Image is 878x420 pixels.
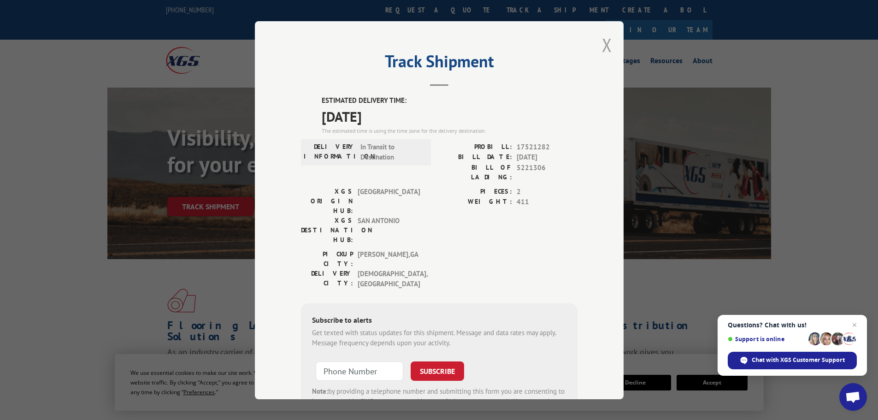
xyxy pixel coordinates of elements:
label: WEIGHT: [439,197,512,207]
span: [GEOGRAPHIC_DATA] [358,186,420,215]
button: SUBSCRIBE [411,361,464,380]
label: DELIVERY CITY: [301,268,353,289]
div: Get texted with status updates for this shipment. Message and data rates may apply. Message frequ... [312,327,566,348]
button: Close modal [602,33,612,57]
span: [DATE] [517,152,577,163]
div: Chat with XGS Customer Support [728,352,857,369]
span: 411 [517,197,577,207]
span: [DEMOGRAPHIC_DATA] , [GEOGRAPHIC_DATA] [358,268,420,289]
div: The estimated time is using the time zone for the delivery destination. [322,126,577,135]
span: Support is online [728,336,805,343]
label: BILL DATE: [439,152,512,163]
label: ESTIMATED DELIVERY TIME: [322,95,577,106]
label: DELIVERY INFORMATION: [304,142,356,162]
div: by providing a telephone number and submitting this form you are consenting to be contacted by SM... [312,386,566,417]
span: Chat with XGS Customer Support [752,356,845,364]
strong: Note: [312,386,328,395]
span: [DATE] [322,106,577,126]
span: SAN ANTONIO [358,215,420,244]
label: BILL OF LADING: [439,162,512,182]
div: Open chat [839,383,867,411]
span: Questions? Chat with us! [728,321,857,329]
label: XGS DESTINATION HUB: [301,215,353,244]
label: XGS ORIGIN HUB: [301,186,353,215]
span: In Transit to Destination [360,142,423,162]
input: Phone Number [316,361,403,380]
span: 2 [517,186,577,197]
span: [PERSON_NAME] , GA [358,249,420,268]
div: Subscribe to alerts [312,314,566,327]
span: 17521282 [517,142,577,152]
span: 5221306 [517,162,577,182]
label: PIECES: [439,186,512,197]
label: PICKUP CITY: [301,249,353,268]
label: PROBILL: [439,142,512,152]
h2: Track Shipment [301,55,577,72]
span: Close chat [849,319,860,331]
